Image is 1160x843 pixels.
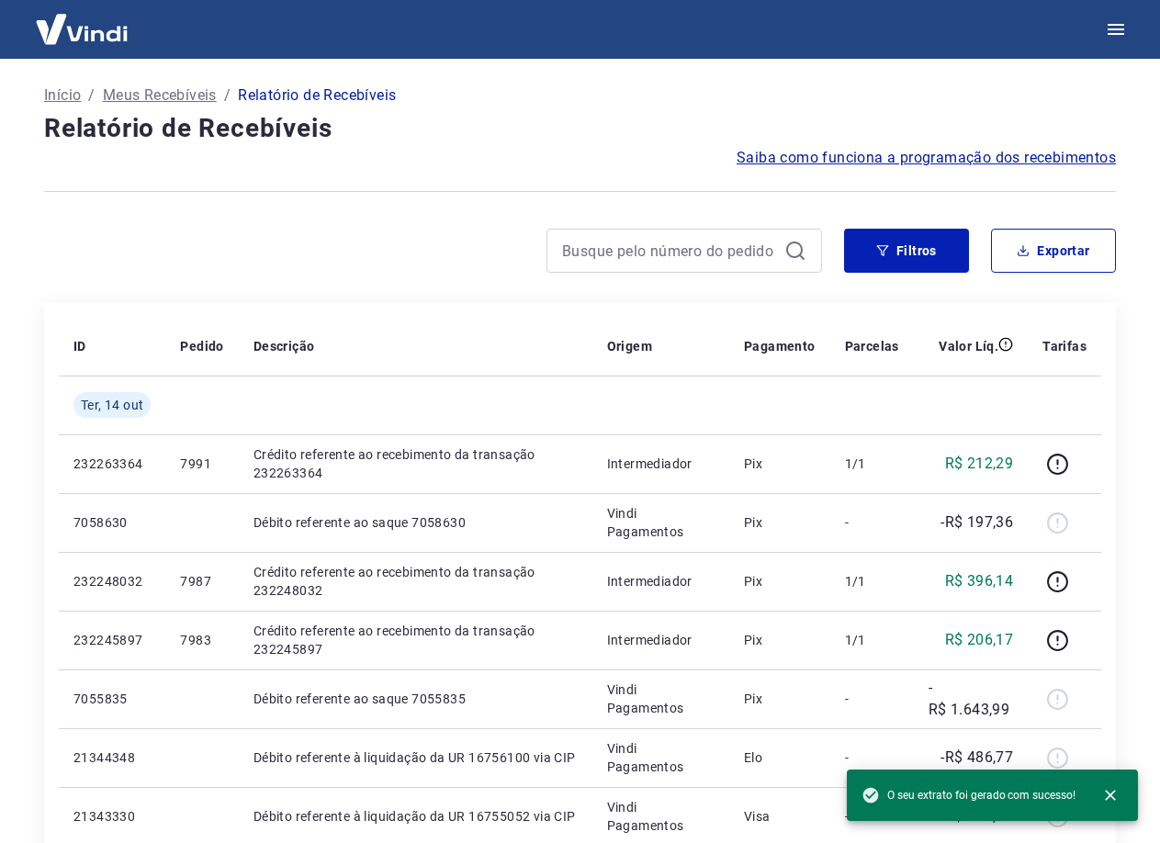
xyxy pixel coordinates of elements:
p: 7055835 [73,690,151,708]
p: Pix [744,631,816,649]
p: Intermediador [607,631,715,649]
p: - [845,748,899,767]
p: 232245897 [73,631,151,649]
p: 7991 [180,455,223,473]
p: / [88,84,95,107]
p: Débito referente ao saque 7055835 [253,690,578,708]
p: Origem [607,337,652,355]
p: -R$ 1.643,99 [929,677,1013,721]
h4: Relatório de Recebíveis [44,110,1116,147]
p: 7983 [180,631,223,649]
p: R$ 212,29 [945,453,1014,475]
p: Vindi Pagamentos [607,504,715,541]
p: 7987 [180,572,223,590]
p: Elo [744,748,816,767]
span: Ter, 14 out [81,396,143,414]
p: - [845,690,899,708]
p: Vindi Pagamentos [607,798,715,835]
span: O seu extrato foi gerado com sucesso! [862,786,1076,804]
button: Exportar [991,229,1116,273]
p: R$ 396,14 [945,570,1014,592]
button: Filtros [844,229,969,273]
p: 21343330 [73,807,151,826]
p: Pix [744,690,816,708]
p: Relatório de Recebíveis [238,84,396,107]
p: - [845,807,899,826]
img: Vindi [22,1,141,57]
input: Busque pelo número do pedido [562,237,777,264]
p: R$ 206,17 [945,629,1014,651]
p: 1/1 [845,572,899,590]
p: Intermediador [607,572,715,590]
p: Crédito referente ao recebimento da transação 232245897 [253,622,578,658]
p: Pix [744,572,816,590]
p: Vindi Pagamentos [607,739,715,776]
p: 232248032 [73,572,151,590]
p: Intermediador [607,455,715,473]
p: Crédito referente ao recebimento da transação 232263364 [253,445,578,482]
p: 1/1 [845,455,899,473]
p: Pix [744,513,816,532]
p: -R$ 197,36 [940,511,1013,534]
p: Débito referente à liquidação da UR 16756100 via CIP [253,748,578,767]
p: 232263364 [73,455,151,473]
p: Crédito referente ao recebimento da transação 232248032 [253,563,578,600]
a: Saiba como funciona a programação dos recebimentos [737,147,1116,169]
p: Vindi Pagamentos [607,680,715,717]
p: Pix [744,455,816,473]
p: Débito referente à liquidação da UR 16755052 via CIP [253,807,578,826]
p: 21344348 [73,748,151,767]
p: Valor Líq. [939,337,998,355]
p: Tarifas [1042,337,1087,355]
a: Meus Recebíveis [103,84,217,107]
p: Visa [744,807,816,826]
p: Parcelas [845,337,899,355]
a: Início [44,84,81,107]
p: Pagamento [744,337,816,355]
p: - [845,513,899,532]
p: / [224,84,231,107]
p: ID [73,337,86,355]
p: 7058630 [73,513,151,532]
p: -R$ 486,77 [940,747,1013,769]
p: Débito referente ao saque 7058630 [253,513,578,532]
p: 1/1 [845,631,899,649]
p: Pedido [180,337,223,355]
p: Descrição [253,337,315,355]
